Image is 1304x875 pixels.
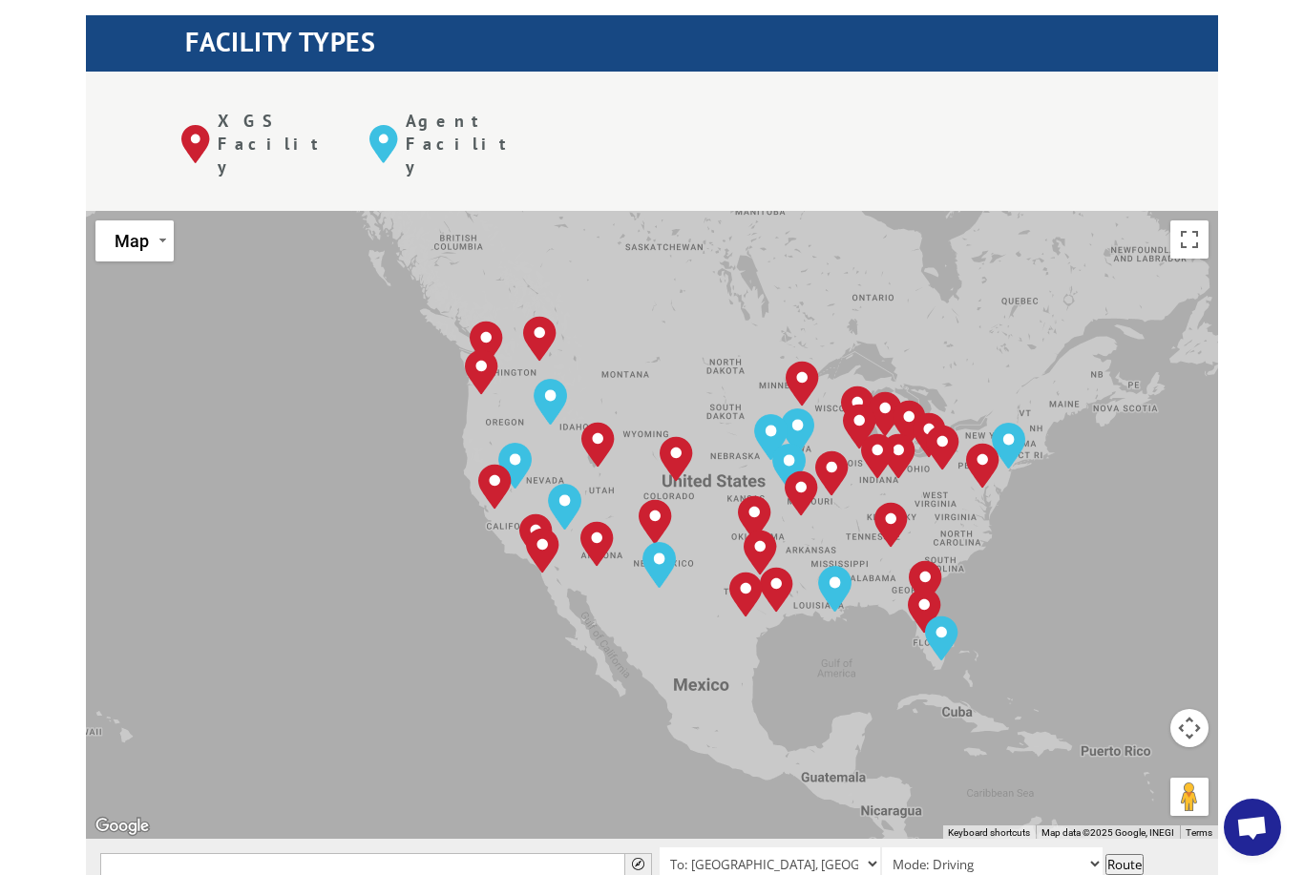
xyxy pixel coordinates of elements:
[835,396,884,457] div: Chicago, IL
[91,814,154,839] img: Google
[457,342,506,403] div: Portland, OR
[1105,854,1144,875] button: Route
[736,522,785,583] div: Dallas, TX
[958,435,1007,496] div: Baltimore, MD
[777,463,826,524] div: Springfield, MO
[1224,799,1281,856] div: Open chat
[905,405,954,466] div: Cleveland, OH
[853,426,902,487] div: Indianapolis, IN
[900,580,949,641] div: Lakeland, FL
[808,443,856,504] div: St. Louis, MO
[91,814,154,839] a: Open this area in Google Maps (opens a new window)
[573,513,621,574] div: Phoenix, AZ
[773,401,822,462] div: Des Moines, IA
[752,559,801,620] div: Houston, TX
[491,435,539,496] div: Reno, NV
[574,414,622,475] div: Salt Lake City, UT
[635,534,684,595] div: El Paso, TX
[984,415,1033,476] div: Elizabeth, NJ
[810,558,859,619] div: New Orleans, LA
[185,29,1218,65] h1: FACILITY TYPES
[462,313,511,374] div: Kent, WA
[512,506,560,567] div: Chino, CA
[948,826,1030,840] button: Keyboard shortcuts
[885,392,934,453] div: Detroit, MI
[515,308,564,369] div: Spokane, WA
[631,491,680,552] div: Albuquerque, NM
[1186,827,1212,838] a: Terms
[218,110,341,177] p: XGS Facility
[406,110,529,177] p: Agent Facility
[518,520,567,581] div: San Diego, CA
[1170,709,1209,747] button: Map camera controls
[778,353,827,414] div: Minneapolis, MN
[115,231,149,251] span: Map
[867,494,915,555] div: Tunnel Hill, GA
[526,371,575,432] div: Boise, ID
[95,220,174,261] button: Change map style
[722,564,770,625] div: San Antonio, TX
[861,384,910,445] div: Grand Rapids, MI
[652,428,701,490] div: Denver, CO
[1041,827,1174,838] span: Map data ©2025 Google, INEGI
[747,406,795,468] div: Omaha, NE
[917,608,966,669] div: Miami, FL
[730,488,779,549] div: Oklahoma City, OK
[918,417,967,478] div: Pittsburgh, PA
[471,456,519,517] div: Tracy, CA
[765,436,813,497] div: Kansas City, MO
[833,378,882,439] div: Milwaukee, WI
[632,858,644,870] span: 
[1170,778,1209,816] button: Drag Pegman onto the map to open Street View
[1170,220,1209,259] button: Toggle fullscreen view
[540,476,589,537] div: Las Vegas, NV
[901,552,950,614] div: Jacksonville, FL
